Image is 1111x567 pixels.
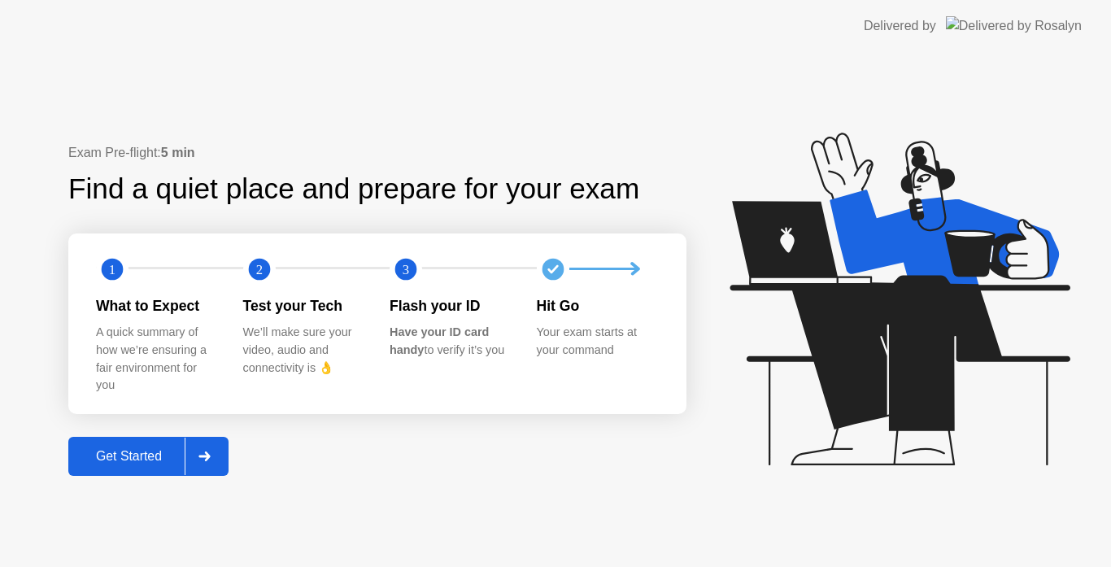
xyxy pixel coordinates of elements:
div: What to Expect [96,295,217,316]
b: 5 min [161,146,195,159]
div: Your exam starts at your command [537,324,658,359]
div: Exam Pre-flight: [68,143,686,163]
img: Delivered by Rosalyn [946,16,1082,35]
div: Test your Tech [243,295,364,316]
div: Find a quiet place and prepare for your exam [68,168,642,211]
text: 3 [403,262,409,277]
div: Get Started [73,449,185,464]
div: Hit Go [537,295,658,316]
button: Get Started [68,437,229,476]
div: Delivered by [864,16,936,36]
text: 2 [255,262,262,277]
div: to verify it’s you [390,324,511,359]
text: 1 [109,262,115,277]
div: Flash your ID [390,295,511,316]
div: A quick summary of how we’re ensuring a fair environment for you [96,324,217,394]
div: We’ll make sure your video, audio and connectivity is 👌 [243,324,364,377]
b: Have your ID card handy [390,325,489,356]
